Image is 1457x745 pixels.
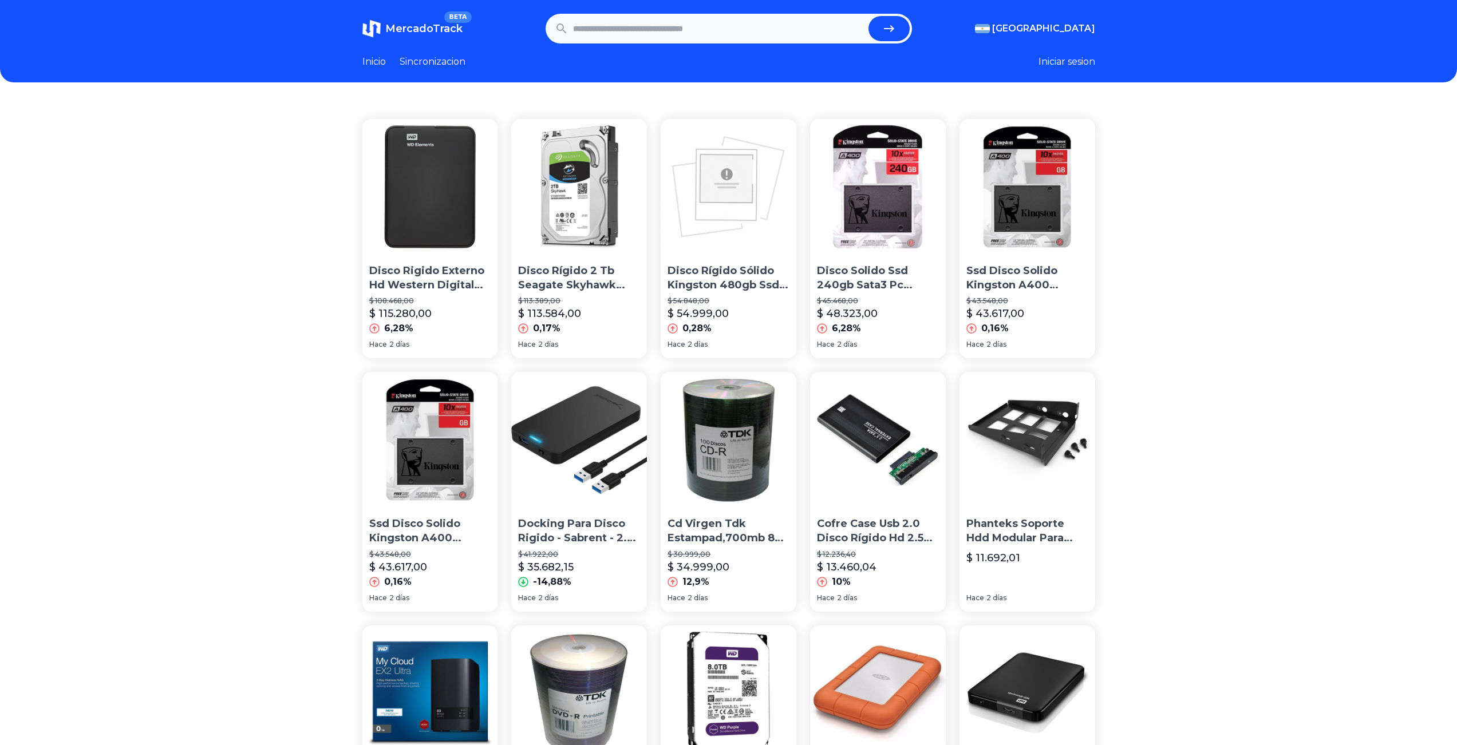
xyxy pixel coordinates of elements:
[668,306,729,322] p: $ 54.999,00
[668,550,789,559] p: $ 30.999,00
[389,593,409,603] span: 2 días
[444,11,471,23] span: BETA
[668,264,789,292] p: Disco Rígido Sólido Kingston 480gb Ssd Now A400 Sata3 2.5
[810,372,946,611] a: Cofre Case Usb 2.0 Disco Rígido Hd 2.5 Sata De NotebookCofre Case Usb 2.0 Disco Rígido Hd 2.5 Sat...
[832,322,861,335] p: 6,28%
[369,264,491,292] p: Disco Rigido Externo Hd Western Digital 1tb Usb 3.0 Win/mac
[966,593,984,603] span: Hace
[992,22,1095,35] span: [GEOGRAPHIC_DATA]
[810,372,946,508] img: Cofre Case Usb 2.0 Disco Rígido Hd 2.5 Sata De Notebook
[966,550,1020,566] p: $ 11.692,01
[1039,55,1095,69] button: Iniciar sesion
[369,340,387,349] span: Hace
[832,575,851,589] p: 10%
[400,55,465,69] a: Sincronizacion
[817,264,939,292] p: Disco Solido Ssd 240gb Sata3 Pc Notebook Mac
[384,575,412,589] p: 0,16%
[688,593,708,603] span: 2 días
[533,575,571,589] p: -14,88%
[668,296,789,306] p: $ 54.848,00
[810,119,946,358] a: Disco Solido Ssd 240gb Sata3 Pc Notebook MacDisco Solido Ssd 240gb Sata3 Pc Notebook Mac$ 45.468,...
[362,55,386,69] a: Inicio
[817,340,835,349] span: Hace
[688,340,708,349] span: 2 días
[682,575,709,589] p: 12,9%
[362,372,498,611] a: Ssd Disco Solido Kingston A400 240gb Sata 3 Simil Uv400Ssd Disco Solido Kingston A400 240gb Sata ...
[369,550,491,559] p: $ 43.548,00
[384,322,413,335] p: 6,28%
[981,322,1009,335] p: 0,16%
[385,22,463,35] span: MercadoTrack
[518,306,581,322] p: $ 113.584,00
[960,372,1095,611] a: Phanteks Soporte Hdd Modular Para Disco 3.5 - 2.5 MetálicoPhanteks Soporte Hdd Modular Para Disco...
[966,306,1024,322] p: $ 43.617,00
[369,593,387,603] span: Hace
[837,593,857,603] span: 2 días
[389,340,409,349] span: 2 días
[369,559,427,575] p: $ 43.617,00
[369,517,491,545] p: Ssd Disco Solido Kingston A400 240gb Sata 3 Simil Uv400
[538,340,558,349] span: 2 días
[661,119,796,255] img: Disco Rígido Sólido Kingston 480gb Ssd Now A400 Sata3 2.5
[511,372,647,508] img: Docking Para Disco Rigido - Sabrent - 2.5 - Usb 3.0 Hdd/ssd
[975,24,990,33] img: Argentina
[362,372,498,508] img: Ssd Disco Solido Kingston A400 240gb Sata 3 Simil Uv400
[960,372,1095,508] img: Phanteks Soporte Hdd Modular Para Disco 3.5 - 2.5 Metálico
[661,372,796,508] img: Cd Virgen Tdk Estampad,700mb 80 Minutos Bulk X100,avellaneda
[817,559,876,575] p: $ 13.460,04
[668,593,685,603] span: Hace
[533,322,560,335] p: 0,17%
[661,119,796,358] a: Disco Rígido Sólido Kingston 480gb Ssd Now A400 Sata3 2.5Disco Rígido Sólido Kingston 480gb Ssd N...
[518,550,640,559] p: $ 41.922,00
[986,340,1006,349] span: 2 días
[518,296,640,306] p: $ 113.389,00
[362,119,498,358] a: Disco Rigido Externo Hd Western Digital 1tb Usb 3.0 Win/macDisco Rigido Externo Hd Western Digita...
[511,372,647,611] a: Docking Para Disco Rigido - Sabrent - 2.5 - Usb 3.0 Hdd/ssdDocking Para Disco Rigido - Sabrent - ...
[986,593,1006,603] span: 2 días
[817,306,878,322] p: $ 48.323,00
[817,296,939,306] p: $ 45.468,00
[511,119,647,255] img: Disco Rígido 2 Tb Seagate Skyhawk Simil Purple Wd Dvr Cct
[661,372,796,611] a: Cd Virgen Tdk Estampad,700mb 80 Minutos Bulk X100,avellanedaCd Virgen Tdk Estampad,700mb 80 Minut...
[817,517,939,545] p: Cofre Case Usb 2.0 Disco Rígido Hd 2.5 Sata De Notebook
[975,22,1095,35] button: [GEOGRAPHIC_DATA]
[668,517,789,545] p: Cd Virgen Tdk Estampad,700mb 80 Minutos Bulk X100,[PERSON_NAME]
[518,264,640,292] p: Disco Rígido 2 Tb Seagate Skyhawk Simil Purple Wd Dvr Cct
[511,119,647,358] a: Disco Rígido 2 Tb Seagate Skyhawk Simil Purple Wd Dvr CctDisco Rígido 2 Tb Seagate Skyhawk Simil ...
[518,593,536,603] span: Hace
[966,340,984,349] span: Hace
[682,322,712,335] p: 0,28%
[362,19,463,38] a: MercadoTrackBETA
[369,306,432,322] p: $ 115.280,00
[518,340,536,349] span: Hace
[837,340,857,349] span: 2 días
[369,296,491,306] p: $ 108.468,00
[966,296,1088,306] p: $ 43.548,00
[362,19,381,38] img: MercadoTrack
[668,340,685,349] span: Hace
[960,119,1095,255] img: Ssd Disco Solido Kingston A400 240gb Pc Gamer Sata 3
[810,119,946,255] img: Disco Solido Ssd 240gb Sata3 Pc Notebook Mac
[817,550,939,559] p: $ 12.236,40
[362,119,498,255] img: Disco Rigido Externo Hd Western Digital 1tb Usb 3.0 Win/mac
[538,593,558,603] span: 2 días
[518,559,574,575] p: $ 35.682,15
[668,559,729,575] p: $ 34.999,00
[817,593,835,603] span: Hace
[966,264,1088,292] p: Ssd Disco Solido Kingston A400 240gb Pc Gamer Sata 3
[966,517,1088,545] p: Phanteks Soporte Hdd Modular Para Disco 3.5 - 2.5 Metálico
[960,119,1095,358] a: Ssd Disco Solido Kingston A400 240gb Pc Gamer Sata 3Ssd Disco Solido Kingston A400 240gb Pc Gamer...
[518,517,640,545] p: Docking Para Disco Rigido - Sabrent - 2.5 - Usb 3.0 Hdd/ssd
